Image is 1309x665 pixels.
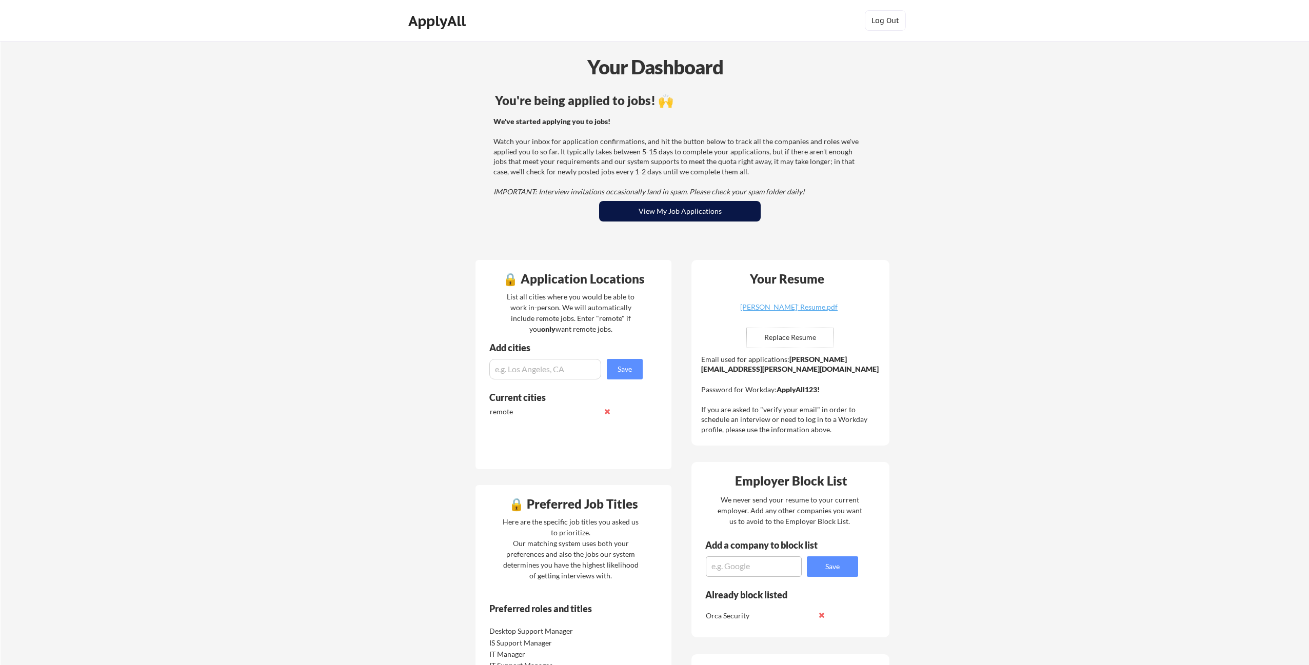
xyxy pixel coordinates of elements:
[408,12,469,30] div: ApplyAll
[728,304,850,319] a: [PERSON_NAME]' Resume.pdf
[493,187,805,196] em: IMPORTANT: Interview invitations occasionally land in spam. Please check your spam folder daily!
[489,649,598,659] div: IT Manager
[489,343,645,352] div: Add cities
[807,556,858,577] button: Save
[705,590,844,599] div: Already block listed
[493,116,863,197] div: Watch your inbox for application confirmations, and hit the button below to track all the compani...
[489,626,598,636] div: Desktop Support Manager
[478,498,669,510] div: 🔒 Preferred Job Titles
[705,540,834,550] div: Add a company to block list
[493,117,610,126] strong: We've started applying you to jobs!
[607,359,643,379] button: Save
[478,273,669,285] div: 🔒 Application Locations
[489,393,631,402] div: Current cities
[489,604,629,613] div: Preferred roles and titles
[489,638,598,648] div: IS Support Manager
[696,475,886,487] div: Employer Block List
[777,385,820,394] strong: ApplyAll123!
[706,611,814,621] div: Orca Security
[717,494,863,527] div: We never send your resume to your current employer. Add any other companies you want us to avoid ...
[736,273,838,285] div: Your Resume
[541,325,556,333] strong: only
[1,52,1309,82] div: Your Dashboard
[489,359,601,379] input: e.g. Los Angeles, CA
[500,516,641,581] div: Here are the specific job titles you asked us to prioritize. Our matching system uses both your p...
[500,291,641,334] div: List all cities where you would be able to work in-person. We will automatically include remote j...
[701,354,882,435] div: Email used for applications: Password for Workday: If you are asked to "verify your email" in ord...
[490,407,598,417] div: remote
[701,355,879,374] strong: [PERSON_NAME][EMAIL_ADDRESS][PERSON_NAME][DOMAIN_NAME]
[728,304,850,311] div: [PERSON_NAME]' Resume.pdf
[495,94,865,107] div: You're being applied to jobs! 🙌
[865,10,906,31] button: Log Out
[599,201,761,221] button: View My Job Applications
